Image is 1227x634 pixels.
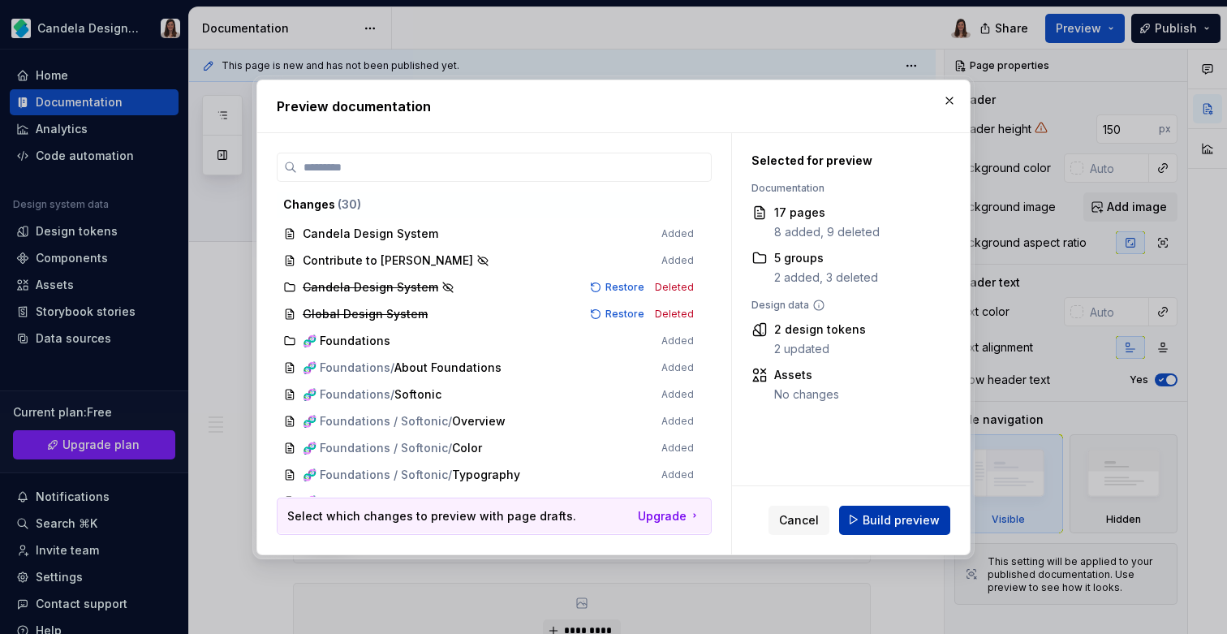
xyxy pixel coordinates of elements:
[839,505,950,534] button: Build preview
[774,250,878,266] div: 5 groups
[779,511,819,528] span: Cancel
[751,182,942,195] div: Documentation
[638,507,701,524] a: Upgrade
[277,97,950,116] h2: Preview documentation
[774,270,878,286] div: 2 added, 3 deleted
[338,197,361,211] span: ( 30 )
[768,505,829,534] button: Cancel
[751,153,942,169] div: Selected for preview
[774,224,880,240] div: 8 added, 9 deleted
[774,321,866,338] div: 2 design tokens
[774,205,880,221] div: 17 pages
[605,281,644,294] span: Restore
[283,196,694,213] div: Changes
[863,511,940,528] span: Build preview
[585,306,652,322] button: Restore
[774,341,866,357] div: 2 updated
[774,386,839,403] div: No changes
[287,507,576,524] p: Select which changes to preview with page drafts.
[751,299,942,312] div: Design data
[585,279,652,295] button: Restore
[605,308,644,321] span: Restore
[774,367,839,383] div: Assets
